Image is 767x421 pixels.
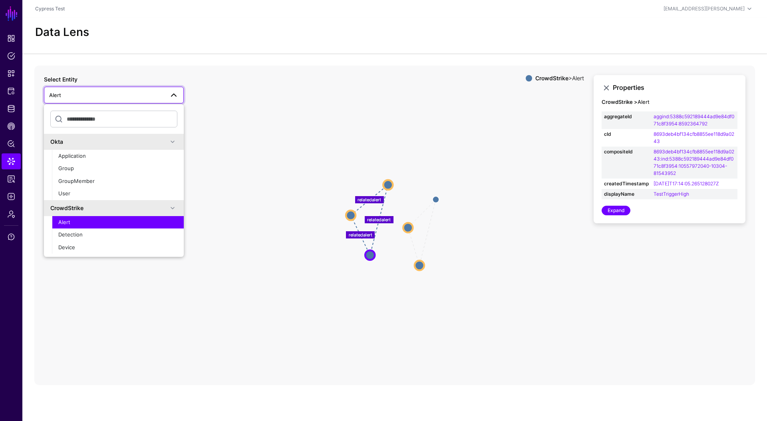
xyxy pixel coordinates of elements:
strong: createdTimestamp [604,180,649,187]
a: Identity Data Fabric [2,101,21,117]
strong: cId [604,131,649,138]
button: Application [52,150,184,163]
text: relatedalert [349,232,372,237]
span: Protected Systems [7,87,15,95]
h4: Alert [602,99,737,105]
a: 8693deb4bf134cfb8855ee118d9a0243:ind:5388c592189444ad9e84df071c8f3954:10557972040-10304-81543952 [654,149,734,176]
span: Device [58,244,75,250]
span: CAEP Hub [7,122,15,130]
span: Support [7,233,15,241]
a: CAEP Hub [2,118,21,134]
button: Device [52,241,184,254]
span: Dashboard [7,34,15,42]
a: Policies [2,48,21,64]
strong: displayName [604,191,649,198]
span: Snippets [7,70,15,77]
a: Protected Systems [2,83,21,99]
div: > Alert [534,75,586,81]
strong: aggregateId [604,113,649,120]
span: Reports [7,175,15,183]
a: Dashboard [2,30,21,46]
span: Identity Data Fabric [7,105,15,113]
strong: compositeId [604,148,649,155]
a: 8693deb4bf134cfb8855ee118d9a0243 [654,131,734,144]
a: Data Lens [2,153,21,169]
div: [EMAIL_ADDRESS][PERSON_NAME] [664,5,745,12]
h3: Properties [613,84,737,91]
a: SGNL [5,5,18,22]
h2: Data Lens [35,26,89,39]
button: Detection [52,228,184,241]
strong: CrowdStrike [535,75,568,81]
label: Select Entity [44,75,77,83]
span: User [58,190,70,197]
a: Reports [2,171,21,187]
span: Admin [7,210,15,218]
text: relatedalert [367,216,391,222]
div: CrowdStrike [50,204,168,212]
strong: CrowdStrike > [602,99,638,105]
span: Data Lens [7,157,15,165]
a: Snippets [2,66,21,81]
text: relatedalert [358,197,381,203]
a: aggind:5388c592189444ad9e84df071c8f3954:8592364792 [654,113,734,127]
button: Alert [52,216,184,229]
span: Policies [7,52,15,60]
span: Group [58,165,74,171]
a: Logs [2,189,21,205]
div: Okta [50,137,168,146]
a: [DATE]T17:14:05.265128027Z [654,181,719,187]
a: Admin [2,206,21,222]
span: GroupMember [58,178,95,184]
a: Expand [602,206,630,215]
button: User [52,187,184,200]
a: TestTriggerHigh [654,191,689,197]
span: Alert [49,92,61,98]
span: Alert [58,219,70,225]
a: Cypress Test [35,6,65,12]
span: Logs [7,193,15,201]
span: Detection [58,231,83,238]
button: GroupMember [52,175,184,188]
span: Policy Lens [7,140,15,148]
span: Application [58,153,86,159]
button: Group [52,162,184,175]
a: Policy Lens [2,136,21,152]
